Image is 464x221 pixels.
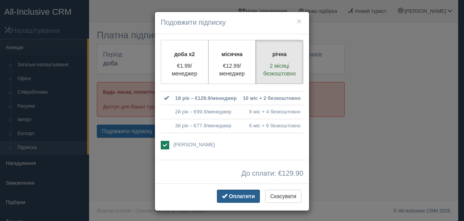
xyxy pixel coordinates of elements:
[297,17,301,25] button: ×
[172,119,240,133] td: 3й рік – €77.9/менеджер
[161,18,303,28] h4: Подовжити підписку
[261,50,298,58] p: річна
[166,62,203,77] p: €1.99/менеджер
[174,142,215,147] span: [PERSON_NAME]
[172,91,240,105] td: 1й рік – €129.9/менеджер
[166,50,203,58] p: доба x2
[213,62,251,77] p: €12.99/менеджер
[217,190,260,203] button: Оплатити
[213,50,251,58] p: місячна
[261,62,298,77] p: 2 місяці безкоштовно
[172,105,240,119] td: 2й рік – €99.9/менеджер
[265,190,301,203] button: Скасувати
[240,91,304,105] td: 10 міс + 2 безкоштовно
[282,170,303,177] span: 129.90
[240,105,304,119] td: 8 міс + 4 безкоштовно
[229,193,255,199] span: Оплатити
[240,119,304,133] td: 6 міс + 6 безкоштовно
[241,170,303,178] span: До сплати: €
